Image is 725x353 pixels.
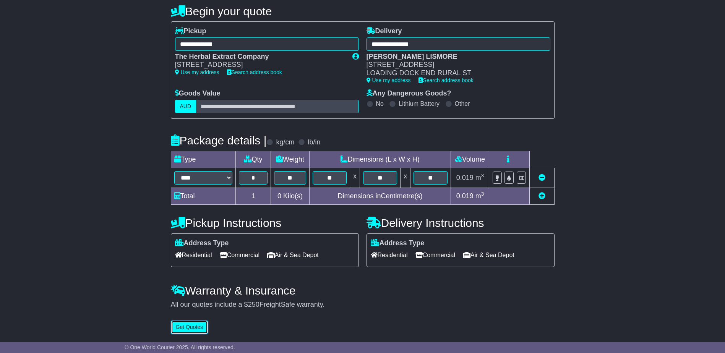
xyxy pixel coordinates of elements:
[276,138,294,147] label: kg/cm
[367,53,543,61] div: [PERSON_NAME] LISMORE
[418,77,474,83] a: Search address book
[175,61,345,69] div: [STREET_ADDRESS]
[267,249,319,261] span: Air & Sea Depot
[277,192,281,200] span: 0
[538,174,545,181] a: Remove this item
[171,217,359,229] h4: Pickup Instructions
[456,174,474,181] span: 0.019
[455,100,470,107] label: Other
[475,192,484,200] span: m
[309,151,451,168] td: Dimensions (L x W x H)
[399,100,440,107] label: Lithium Battery
[175,69,219,75] a: Use my address
[376,100,384,107] label: No
[271,188,310,204] td: Kilo(s)
[451,151,489,168] td: Volume
[367,69,543,78] div: LOADING DOCK END RURAL ST
[171,188,235,204] td: Total
[371,239,425,248] label: Address Type
[309,188,451,204] td: Dimensions in Centimetre(s)
[463,249,514,261] span: Air & Sea Depot
[171,284,555,297] h4: Warranty & Insurance
[538,192,545,200] a: Add new item
[175,27,206,36] label: Pickup
[401,168,410,188] td: x
[175,239,229,248] label: Address Type
[271,151,310,168] td: Weight
[367,61,543,69] div: [STREET_ADDRESS]
[367,77,411,83] a: Use my address
[367,89,451,98] label: Any Dangerous Goods?
[175,249,212,261] span: Residential
[415,249,455,261] span: Commercial
[248,301,260,308] span: 250
[481,173,484,178] sup: 3
[456,192,474,200] span: 0.019
[371,249,408,261] span: Residential
[227,69,282,75] a: Search address book
[175,100,196,113] label: AUD
[367,217,555,229] h4: Delivery Instructions
[171,321,208,334] button: Get Quotes
[171,301,555,309] div: All our quotes include a $ FreightSafe warranty.
[125,344,235,350] span: © One World Courier 2025. All rights reserved.
[175,89,221,98] label: Goods Value
[367,27,402,36] label: Delivery
[350,168,360,188] td: x
[175,53,345,61] div: The Herbal Extract Company
[235,151,271,168] td: Qty
[171,151,235,168] td: Type
[235,188,271,204] td: 1
[171,134,267,147] h4: Package details |
[220,249,260,261] span: Commercial
[171,5,555,18] h4: Begin your quote
[481,191,484,197] sup: 3
[475,174,484,181] span: m
[308,138,320,147] label: lb/in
